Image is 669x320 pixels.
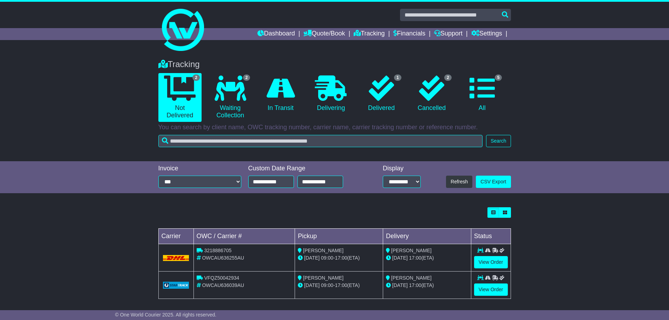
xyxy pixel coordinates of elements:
a: Dashboard [257,28,295,40]
td: OWC / Carrier # [194,229,295,244]
td: Pickup [295,229,383,244]
span: 17:00 [409,255,421,261]
span: [PERSON_NAME] [391,275,432,281]
span: 3218886705 [204,248,231,253]
span: [DATE] [304,255,320,261]
p: You can search by client name, OWC tracking number, carrier name, carrier tracking number or refe... [158,124,511,131]
span: 2 [192,74,200,81]
span: [PERSON_NAME] [391,248,432,253]
span: 09:00 [321,255,333,261]
span: [PERSON_NAME] [303,275,343,281]
span: 17:00 [409,282,421,288]
span: [PERSON_NAME] [303,248,343,253]
div: Custom Date Range [248,165,361,172]
a: Settings [471,28,502,40]
span: 2 [444,74,452,81]
a: View Order [474,256,508,268]
span: 1 [394,74,401,81]
span: 2 [243,74,250,81]
div: Display [383,165,421,172]
img: DHL.png [163,255,189,261]
div: (ETA) [386,254,468,262]
td: Delivery [383,229,471,244]
span: © One World Courier 2025. All rights reserved. [115,312,217,318]
div: - (ETA) [298,282,380,289]
a: 2 Not Delivered [158,73,202,122]
span: [DATE] [392,255,408,261]
a: Support [434,28,463,40]
span: [DATE] [304,282,320,288]
a: Delivering [309,73,353,115]
a: CSV Export [476,176,511,188]
a: 2 Waiting Collection [209,73,252,122]
button: Refresh [446,176,472,188]
a: 5 All [460,73,504,115]
div: (ETA) [386,282,468,289]
a: Tracking [354,28,385,40]
span: [DATE] [392,282,408,288]
span: OWCAU636255AU [202,255,244,261]
td: Carrier [158,229,194,244]
td: Status [471,229,511,244]
a: Quote/Book [303,28,345,40]
span: 17:00 [335,255,347,261]
a: 1 Delivered [360,73,403,115]
span: 5 [495,74,502,81]
div: Invoice [158,165,241,172]
a: View Order [474,283,508,296]
img: GetCarrierServiceLogo [163,282,189,289]
span: 17:00 [335,282,347,288]
span: VFQZ50042934 [204,275,239,281]
a: In Transit [259,73,302,115]
div: - (ETA) [298,254,380,262]
a: 2 Cancelled [410,73,453,115]
div: Tracking [155,59,514,70]
span: OWCAU636039AU [202,282,244,288]
span: 09:00 [321,282,333,288]
button: Search [486,135,511,147]
a: Financials [393,28,425,40]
